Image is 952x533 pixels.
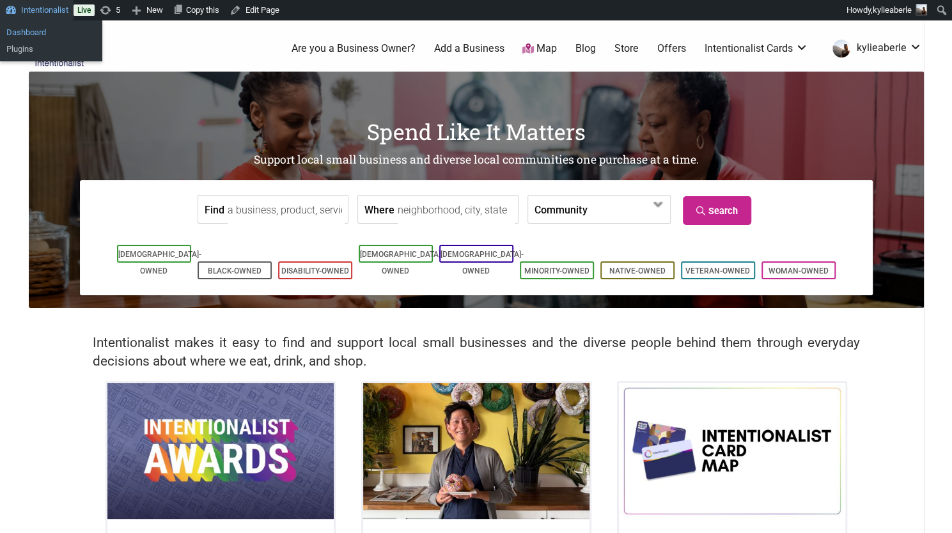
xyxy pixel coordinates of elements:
[364,196,394,223] label: Where
[704,42,808,56] a: Intentionalist Cards
[93,334,860,371] h2: Intentionalist makes it easy to find and support local small businesses and the diverse people be...
[683,196,751,225] a: Search
[107,383,334,518] img: Intentionalist Awards
[769,266,829,275] a: Woman-Owned
[228,196,345,224] input: a business, product, service
[619,383,845,518] img: Intentionalist Card Map
[398,196,515,224] input: neighborhood, city, state
[208,266,261,275] a: Black-Owned
[281,266,349,275] a: Disability-Owned
[826,37,922,60] a: kylieaberle
[74,4,95,16] a: Live
[575,42,596,56] a: Blog
[614,42,639,56] a: Store
[609,266,666,275] a: Native-Owned
[205,196,224,223] label: Find
[657,42,686,56] a: Offers
[29,116,924,147] h1: Spend Like It Matters
[873,5,912,15] span: kylieaberle
[118,250,201,275] a: [DEMOGRAPHIC_DATA]-Owned
[535,196,587,223] label: Community
[441,250,524,275] a: [DEMOGRAPHIC_DATA]-Owned
[363,383,589,518] img: King Donuts - Hong Chhuor
[292,42,416,56] a: Are you a Business Owner?
[29,152,924,168] h2: Support local small business and diverse local communities one purchase at a time.
[524,266,589,275] a: Minority-Owned
[685,266,750,275] a: Veteran-Owned
[522,42,557,56] a: Map
[433,42,504,56] a: Add a Business
[360,250,443,275] a: [DEMOGRAPHIC_DATA]-Owned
